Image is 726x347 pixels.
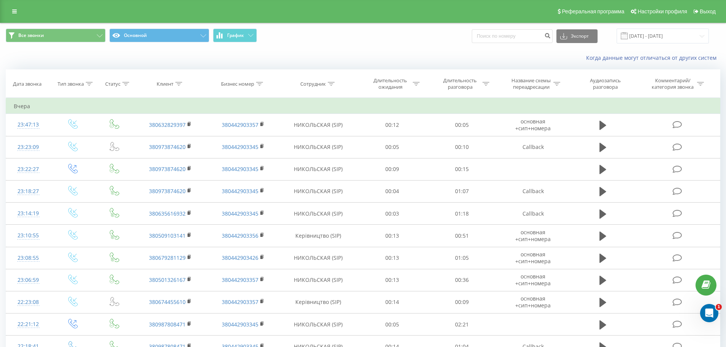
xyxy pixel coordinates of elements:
td: Керівництво (SIP) [279,225,357,247]
div: 23:22:27 [14,162,43,177]
span: Реферальная программа [562,8,624,14]
span: Настройки профиля [638,8,687,14]
div: Аудиозапись разговора [580,77,630,90]
td: основная +сип+номера [497,269,569,291]
iframe: Intercom live chat [700,304,718,322]
div: Тип звонка [58,81,84,87]
div: Сотрудник [300,81,326,87]
td: 01:18 [427,203,497,225]
div: Клиент [157,81,173,87]
a: 380442903357 [222,121,258,128]
td: основная +сип+номера [497,114,569,136]
div: 23:08:55 [14,251,43,265]
div: 23:47:13 [14,117,43,132]
a: 380509103141 [149,232,186,239]
td: НИКОЛЬСКАЯ (SIP) [279,114,357,136]
a: 380501326167 [149,276,186,283]
td: НИКОЛЬСКАЯ (SIP) [279,247,357,269]
a: Когда данные могут отличаться от других систем [586,54,720,61]
td: 00:14 [357,291,427,313]
a: 380442903345 [222,143,258,150]
div: Дата звонка [13,81,42,87]
a: 380442903345 [222,165,258,173]
a: 380973874620 [149,187,186,195]
a: 380635616932 [149,210,186,217]
td: 00:05 [357,136,427,158]
a: 380442903356 [222,232,258,239]
input: Поиск по номеру [472,29,553,43]
div: 22:21:12 [14,317,43,332]
td: 00:03 [357,203,427,225]
td: Callback [497,203,569,225]
div: Название схемы переадресации [511,77,551,90]
td: Вчера [6,99,720,114]
div: 23:14:19 [14,206,43,221]
span: Выход [700,8,716,14]
td: 00:13 [357,225,427,247]
a: 380442903345 [222,210,258,217]
td: 00:51 [427,225,497,247]
td: НИКОЛЬСКАЯ (SIP) [279,136,357,158]
td: основная +сип+номера [497,225,569,247]
td: Callback [497,180,569,202]
td: 00:13 [357,269,427,291]
a: 380442903426 [222,254,258,261]
td: НИКОЛЬСКАЯ (SIP) [279,203,357,225]
div: Комментарий/категория звонка [651,77,695,90]
div: 23:18:27 [14,184,43,199]
td: 00:10 [427,136,497,158]
a: 380973874620 [149,143,186,150]
td: 00:05 [427,114,497,136]
td: основная +сип+номера [497,247,569,269]
td: основная +сип+номера [497,291,569,313]
span: 1 [716,304,722,310]
td: 00:13 [357,247,427,269]
div: Статус [105,81,120,87]
td: Керівництво (SIP) [279,291,357,313]
div: Длительность ожидания [370,77,411,90]
a: 380679281129 [149,254,186,261]
a: 380973874620 [149,165,186,173]
td: НИКОЛЬСКАЯ (SIP) [279,269,357,291]
td: НИКОЛЬСКАЯ (SIP) [279,158,357,180]
a: 380442903345 [222,187,258,195]
td: 00:15 [427,158,497,180]
td: 00:12 [357,114,427,136]
div: 22:23:08 [14,295,43,310]
div: 23:10:55 [14,228,43,243]
a: 380442903357 [222,298,258,305]
td: НИКОЛЬСКАЯ (SIP) [279,180,357,202]
a: 380442903357 [222,276,258,283]
button: Все звонки [6,29,106,42]
div: 23:06:59 [14,273,43,288]
button: Экспорт [556,29,598,43]
div: 23:23:09 [14,140,43,155]
span: График [227,33,244,38]
a: 380674455610 [149,298,186,305]
button: Основной [109,29,209,42]
a: 380632829397 [149,121,186,128]
div: Бизнес номер [221,81,254,87]
td: Callback [497,136,569,158]
td: 00:09 [427,291,497,313]
td: 00:09 [357,158,427,180]
a: 380442903345 [222,321,258,328]
span: Все звонки [18,32,44,38]
td: 00:36 [427,269,497,291]
td: 01:07 [427,180,497,202]
td: НИКОЛЬСКАЯ (SIP) [279,313,357,336]
button: График [213,29,257,42]
td: 01:05 [427,247,497,269]
td: 00:05 [357,313,427,336]
div: Длительность разговора [440,77,481,90]
td: 00:04 [357,180,427,202]
a: 380987808471 [149,321,186,328]
td: 02:21 [427,313,497,336]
